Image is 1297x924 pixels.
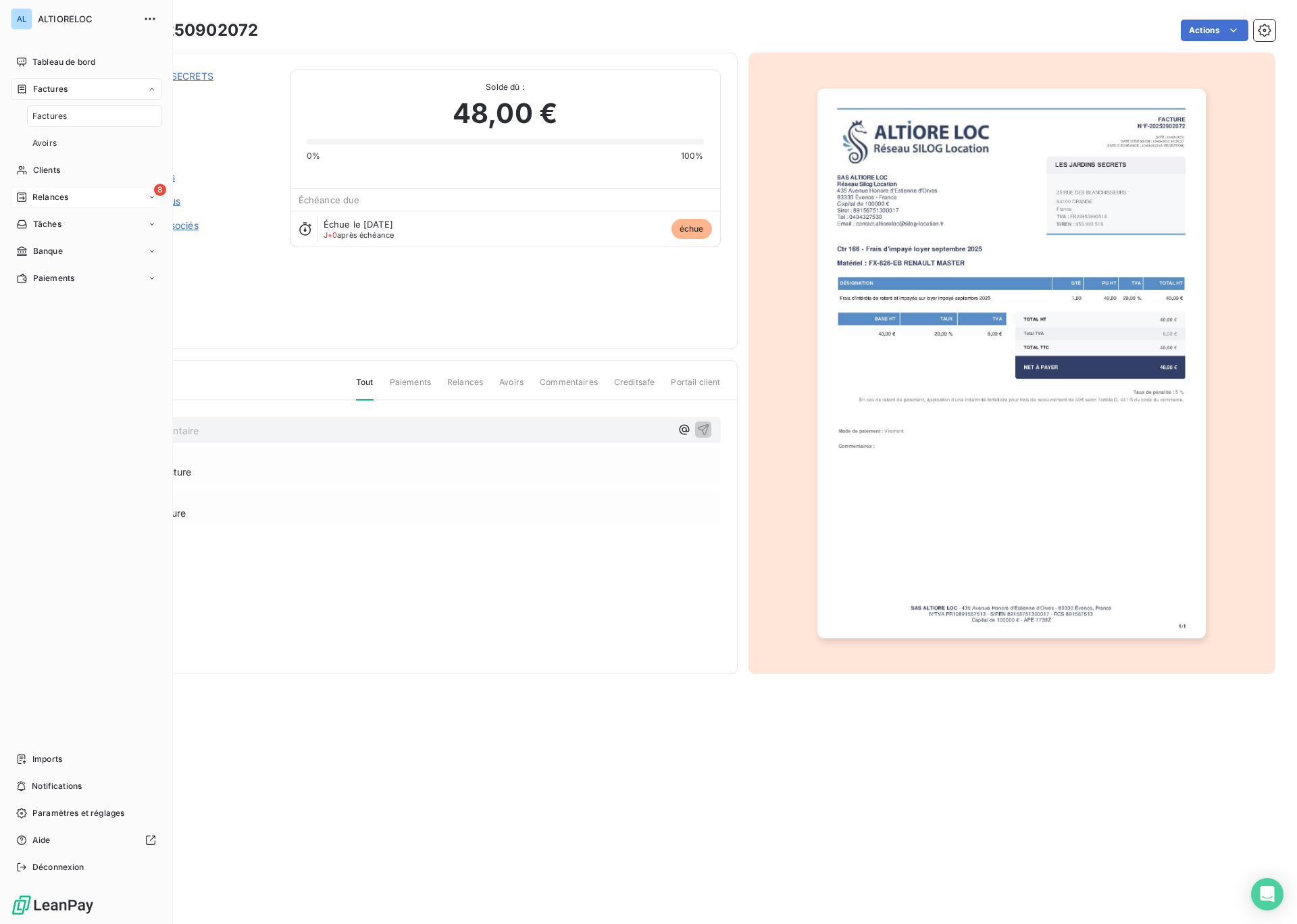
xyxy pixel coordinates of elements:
span: Clients [33,164,60,176]
span: Tout [356,376,374,401]
img: Logo LeanPay [11,894,95,916]
span: Portail client [671,376,720,399]
span: Déconnexion [32,861,84,873]
span: Notifications [32,780,82,792]
span: Commentaires [540,376,598,399]
div: Open Intercom Messenger [1251,878,1283,910]
span: J+0 [324,230,337,240]
span: Banque [33,245,63,257]
span: 8 [154,184,166,196]
span: Relances [447,376,483,399]
div: AL [11,8,32,30]
span: Solde dû : [307,81,704,93]
span: Avoirs [32,137,57,149]
span: Factures [32,110,67,122]
h3: F-20250902072 [126,18,258,43]
span: ALTIORELOC [38,14,135,24]
span: 100% [681,150,704,162]
span: Tableau de bord [32,56,95,68]
span: après échéance [324,231,395,239]
img: invoice_thumbnail [817,88,1206,638]
span: Aide [32,834,51,846]
span: 0% [307,150,320,162]
span: Avoirs [499,376,524,399]
span: Imports [32,753,62,765]
span: Tâches [33,218,61,230]
span: Factures [33,83,68,95]
span: Paiements [33,272,74,284]
span: Paramètres et réglages [32,807,124,819]
span: échue [671,219,712,239]
span: Échue le [DATE] [324,219,393,230]
span: Paiements [390,376,431,399]
span: Creditsafe [614,376,655,399]
span: Échéance due [299,195,360,205]
span: 48,00 € [453,93,557,134]
span: Relances [32,191,68,203]
a: Aide [11,829,161,851]
button: Actions [1181,20,1248,41]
